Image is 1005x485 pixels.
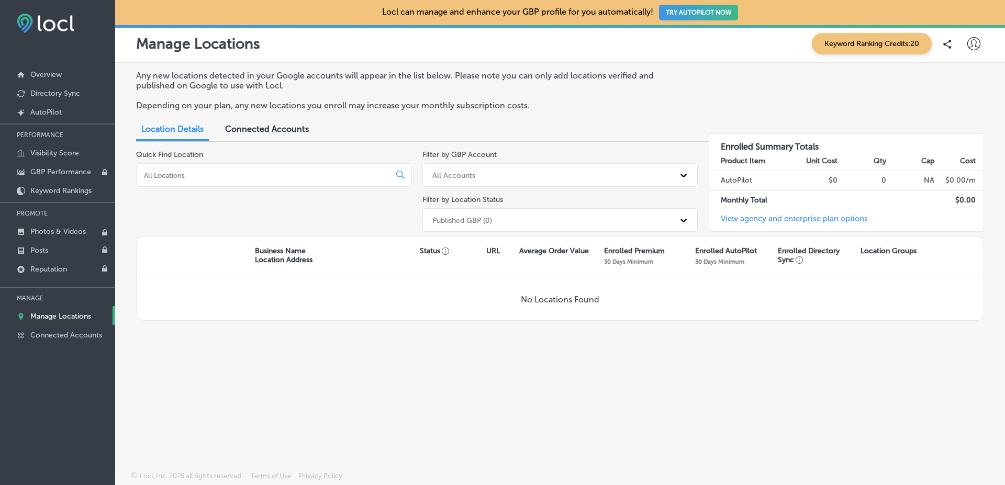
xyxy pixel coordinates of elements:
[143,171,388,180] input: All Locations
[838,171,887,190] td: 0
[30,227,86,236] p: Photos & Videos
[790,171,839,190] td: $0
[887,152,935,171] th: Cap
[935,190,984,210] td: $ 0.00
[861,246,917,255] p: Location Groups
[709,190,790,210] td: Monthly Total
[432,171,475,179] div: All Accounts
[30,265,67,274] p: Reputation
[136,150,203,159] label: Quick Find Location
[30,312,91,321] p: Manage Locations
[30,89,80,98] p: Directory Sync
[255,246,312,264] p: Business Name Location Address
[30,246,48,255] p: Posts
[422,150,497,159] label: Filter by GBP Account
[778,246,855,264] p: Enrolled Directory Sync
[30,167,91,176] p: GBP Performance
[812,33,932,54] span: Keyword Ranking Credits: 20
[521,295,599,304] p: No Locations Found
[838,152,887,171] th: Qty
[709,214,868,231] a: View agency and enterprise plan options
[659,5,738,20] button: TRY AUTOPILOT NOW
[709,171,790,190] td: AutoPilot
[486,246,500,255] p: URL
[935,152,984,171] th: Cost
[30,70,62,79] p: Overview
[140,472,243,480] p: Locl, Inc. 2025 all rights reserved.
[709,134,984,152] h3: Enrolled Summary Totals
[721,156,765,165] strong: Product Item
[225,124,309,134] span: Connected Accounts
[695,246,757,255] p: Enrolled AutoPilot
[136,35,260,52] p: Manage Locations
[790,152,839,171] th: Unit Cost
[299,472,342,485] a: Privacy Policy
[136,71,687,91] p: Any new locations detected in your Google accounts will appear in the list below. Please note you...
[604,246,665,255] p: Enrolled Premium
[604,258,653,265] p: 30 Days Minimum
[422,195,503,204] label: Filter by Location Status
[420,246,486,255] p: Status
[30,149,79,157] p: Visibility Score
[30,331,102,340] p: Connected Accounts
[136,100,687,110] p: Depending on your plan, any new locations you enroll may increase your monthly subscription costs.
[935,171,984,190] td: $ 0.00 /m
[17,14,74,33] img: fda3e92497d09a02dc62c9cd864e3231.png
[141,124,204,134] span: Location Details
[519,246,589,255] p: Average Order Value
[432,216,492,224] div: Published GBP (0)
[30,108,62,117] p: AutoPilot
[695,258,744,265] p: 30 Days Minimum
[251,472,291,485] a: Terms of Use
[887,171,935,190] td: NA
[30,186,92,195] p: Keyword Rankings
